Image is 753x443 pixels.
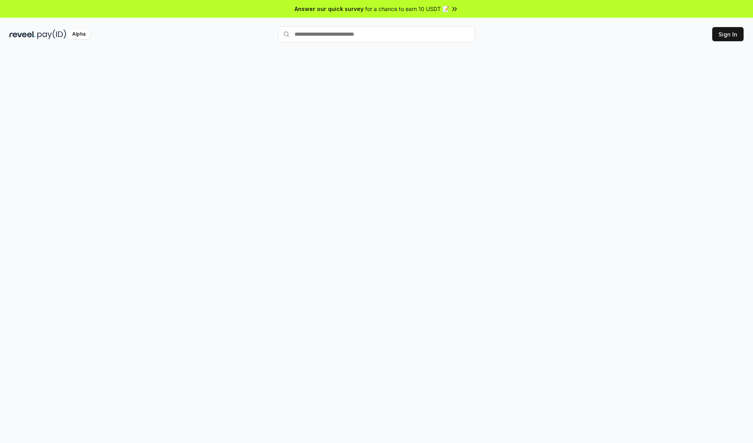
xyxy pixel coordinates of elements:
div: Alpha [68,29,90,39]
span: Answer our quick survey [295,5,364,13]
span: for a chance to earn 10 USDT 📝 [365,5,449,13]
img: pay_id [37,29,66,39]
button: Sign In [712,27,744,41]
img: reveel_dark [9,29,36,39]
